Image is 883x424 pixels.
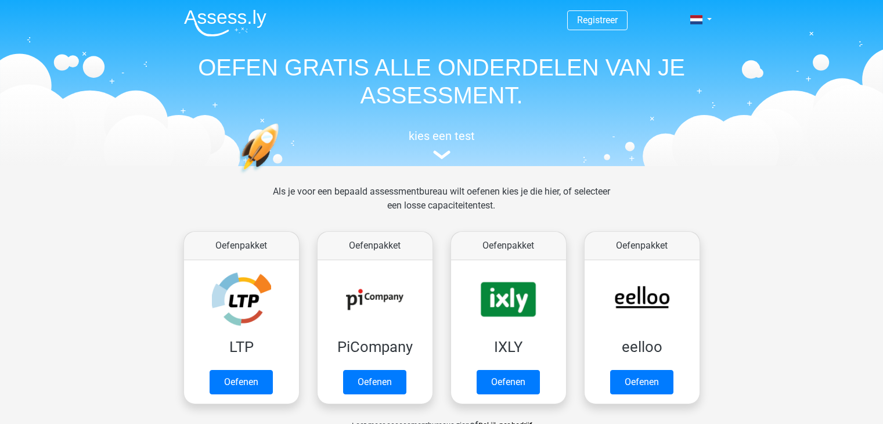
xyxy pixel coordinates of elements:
img: Assessly [184,9,266,37]
img: assessment [433,150,450,159]
a: Oefenen [477,370,540,394]
a: Oefenen [210,370,273,394]
a: Oefenen [343,370,406,394]
a: Oefenen [610,370,673,394]
div: Als je voor een bepaald assessmentbureau wilt oefenen kies je die hier, of selecteer een losse ca... [264,185,619,227]
a: Registreer [577,15,618,26]
h5: kies een test [175,129,709,143]
img: oefenen [239,123,324,228]
a: kies een test [175,129,709,160]
h1: OEFEN GRATIS ALLE ONDERDELEN VAN JE ASSESSMENT. [175,53,709,109]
